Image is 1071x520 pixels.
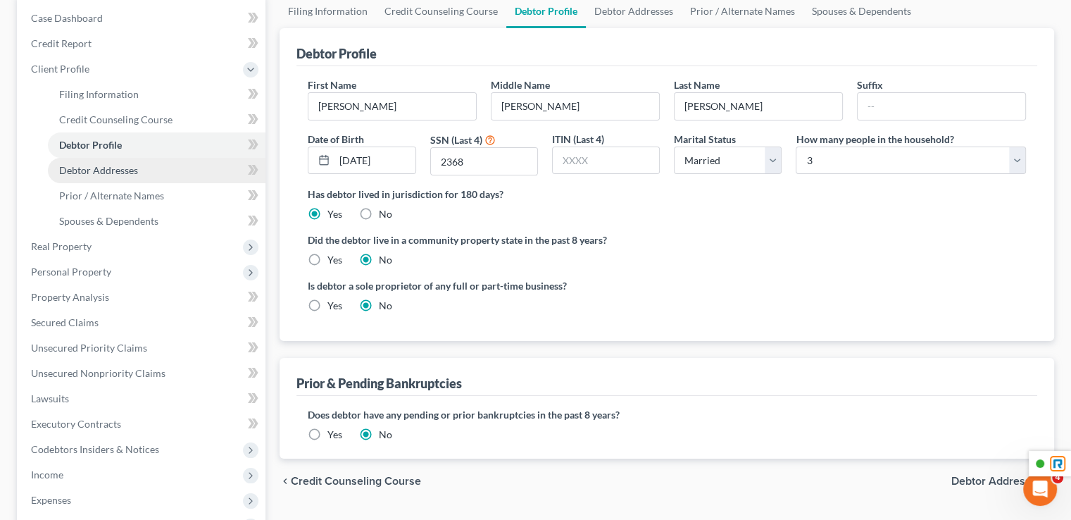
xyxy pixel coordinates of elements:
[308,93,476,120] input: --
[20,361,265,386] a: Unsecured Nonpriority Claims
[674,78,720,92] label: Last Name
[59,139,122,151] span: Debtor Profile
[951,476,1043,487] span: Debtor Addresses
[379,253,392,267] label: No
[31,367,165,379] span: Unsecured Nonpriority Claims
[308,78,356,92] label: First Name
[20,310,265,335] a: Secured Claims
[379,207,392,221] label: No
[48,132,265,158] a: Debtor Profile
[327,299,342,313] label: Yes
[296,375,462,392] div: Prior & Pending Bankruptcies
[20,31,265,56] a: Credit Report
[20,411,265,437] a: Executory Contracts
[308,407,1026,422] label: Does debtor have any pending or prior bankruptcies in the past 8 years?
[59,164,138,176] span: Debtor Addresses
[430,132,482,147] label: SSN (Last 4)
[857,78,883,92] label: Suffix
[675,93,842,120] input: --
[48,107,265,132] a: Credit Counseling Course
[31,316,99,328] span: Secured Claims
[59,190,164,202] span: Prior / Alternate Names
[31,63,89,75] span: Client Profile
[327,428,342,442] label: Yes
[674,132,736,147] label: Marital Status
[31,469,63,481] span: Income
[48,183,265,209] a: Prior / Alternate Names
[31,494,71,506] span: Expenses
[48,209,265,234] a: Spouses & Dependents
[31,342,147,354] span: Unsecured Priority Claims
[379,299,392,313] label: No
[59,113,173,125] span: Credit Counseling Course
[31,291,109,303] span: Property Analysis
[31,443,159,455] span: Codebtors Insiders & Notices
[858,93,1025,120] input: --
[308,233,1026,247] label: Did the debtor live in a community property state in the past 8 years?
[327,207,342,221] label: Yes
[20,285,265,310] a: Property Analysis
[31,37,92,49] span: Credit Report
[553,147,659,174] input: XXXX
[291,476,421,487] span: Credit Counseling Course
[20,335,265,361] a: Unsecured Priority Claims
[31,12,103,24] span: Case Dashboard
[296,45,377,62] div: Debtor Profile
[31,240,92,252] span: Real Property
[334,147,415,174] input: MM/DD/YYYY
[48,82,265,107] a: Filing Information
[280,476,291,487] i: chevron_left
[796,132,953,147] label: How many people in the household?
[1023,472,1057,506] iframe: Intercom live chat
[491,93,659,120] input: M.I
[327,253,342,267] label: Yes
[31,266,111,278] span: Personal Property
[59,215,158,227] span: Spouses & Dependents
[491,78,550,92] label: Middle Name
[1052,472,1063,483] span: 4
[20,386,265,411] a: Lawsuits
[379,428,392,442] label: No
[308,278,660,293] label: Is debtor a sole proprietor of any full or part-time business?
[280,476,421,487] button: chevron_left Credit Counseling Course
[59,88,139,100] span: Filing Information
[308,132,364,147] label: Date of Birth
[31,392,69,404] span: Lawsuits
[552,132,604,147] label: ITIN (Last 4)
[431,148,537,175] input: XXXX
[308,187,1026,202] label: Has debtor lived in jurisdiction for 180 days?
[31,418,121,430] span: Executory Contracts
[48,158,265,183] a: Debtor Addresses
[20,6,265,31] a: Case Dashboard
[951,476,1054,487] button: Debtor Addresses chevron_right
